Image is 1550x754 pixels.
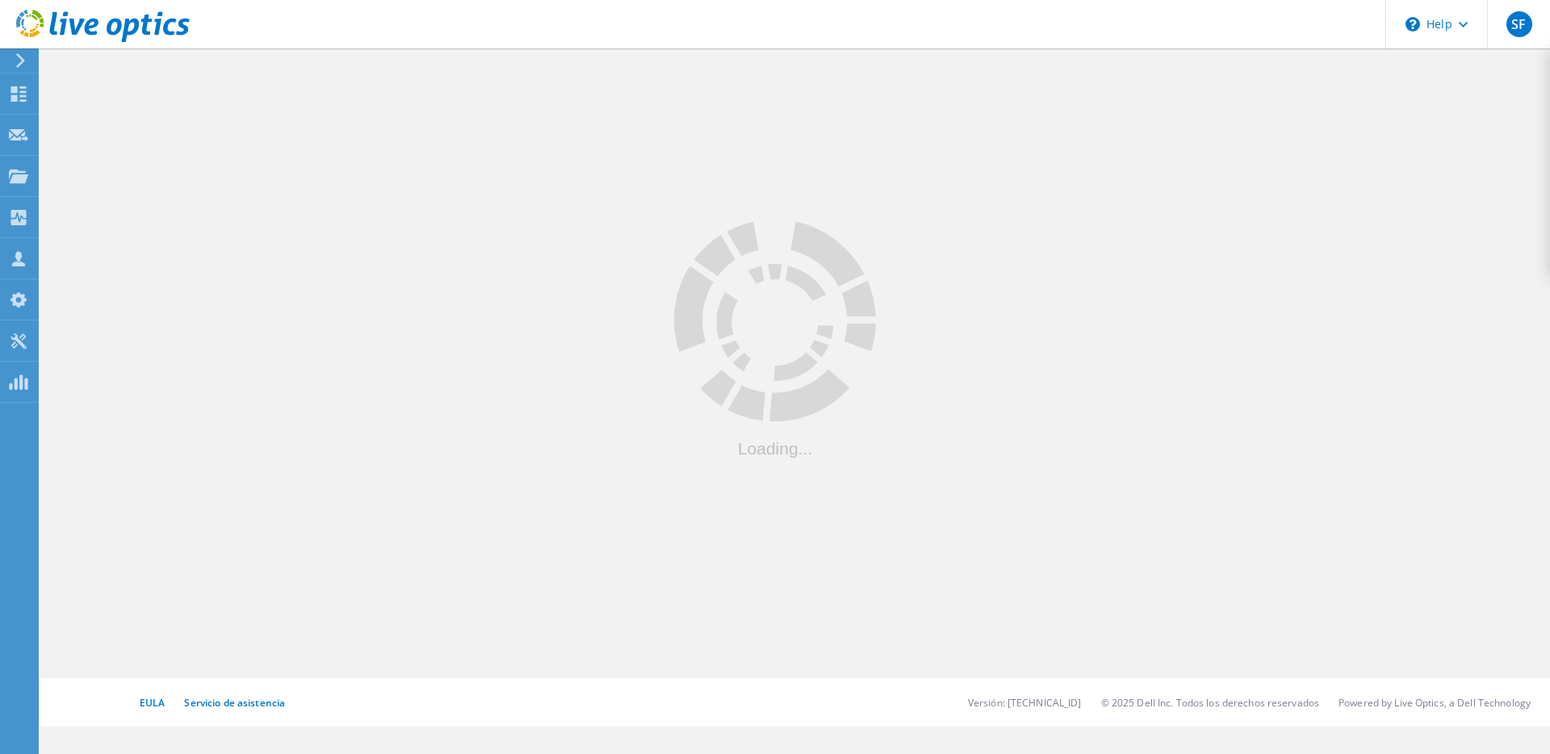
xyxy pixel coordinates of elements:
li: Versión: [TECHNICAL_ID] [968,696,1082,710]
div: Loading... [674,440,876,457]
li: Powered by Live Optics, a Dell Technology [1338,696,1531,710]
svg: \n [1405,17,1420,31]
li: © 2025 Dell Inc. Todos los derechos reservados [1101,696,1320,710]
a: Servicio de asistencia [184,696,285,710]
a: EULA [140,696,165,710]
span: SF [1511,18,1526,31]
a: Live Optics Dashboard [16,34,190,45]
